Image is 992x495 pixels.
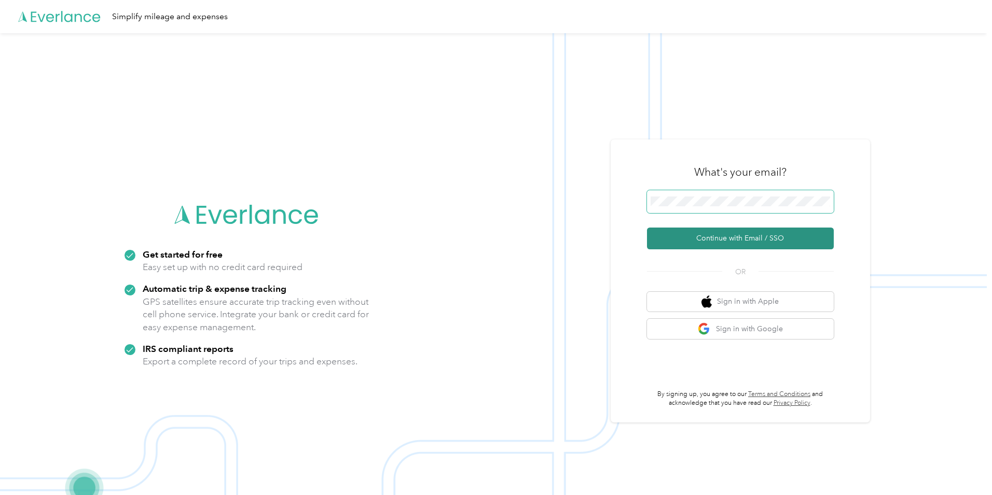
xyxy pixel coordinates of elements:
[143,249,223,260] strong: Get started for free
[701,295,712,308] img: apple logo
[143,355,357,368] p: Export a complete record of your trips and expenses.
[647,319,834,339] button: google logoSign in with Google
[647,390,834,408] p: By signing up, you agree to our and acknowledge that you have read our .
[774,399,810,407] a: Privacy Policy
[722,266,759,277] span: OR
[112,10,228,23] div: Simplify mileage and expenses
[143,283,286,294] strong: Automatic trip & expense tracking
[698,322,711,335] img: google logo
[143,295,369,334] p: GPS satellites ensure accurate trip tracking even without cell phone service. Integrate your bank...
[647,292,834,312] button: apple logoSign in with Apple
[143,343,233,354] strong: IRS compliant reports
[143,261,302,274] p: Easy set up with no credit card required
[647,228,834,249] button: Continue with Email / SSO
[694,165,787,179] h3: What's your email?
[748,390,810,398] a: Terms and Conditions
